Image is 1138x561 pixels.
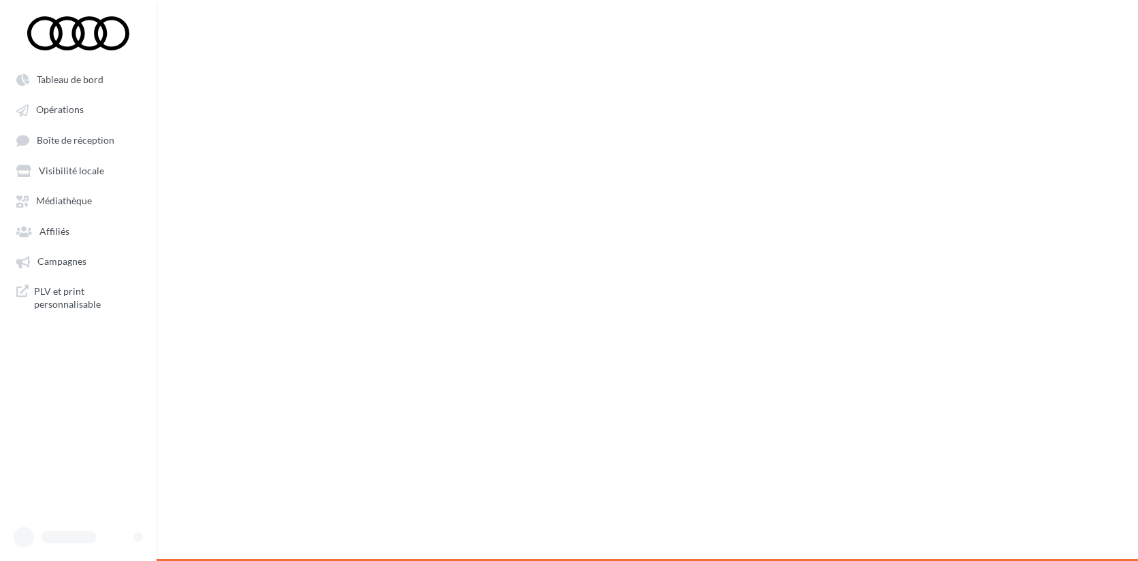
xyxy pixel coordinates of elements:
span: Visibilité locale [39,165,104,176]
span: Boîte de réception [37,134,114,146]
a: Visibilité locale [8,158,148,182]
span: Affiliés [39,225,69,237]
a: Médiathèque [8,188,148,212]
span: Opérations [36,104,84,116]
a: Affiliés [8,219,148,243]
span: Campagnes [37,256,86,268]
span: Tableau de bord [37,74,103,85]
a: Opérations [8,97,148,121]
span: PLV et print personnalisable [34,285,140,311]
a: PLV et print personnalisable [8,279,148,317]
a: Boîte de réception [8,127,148,153]
span: Médiathèque [36,195,92,207]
